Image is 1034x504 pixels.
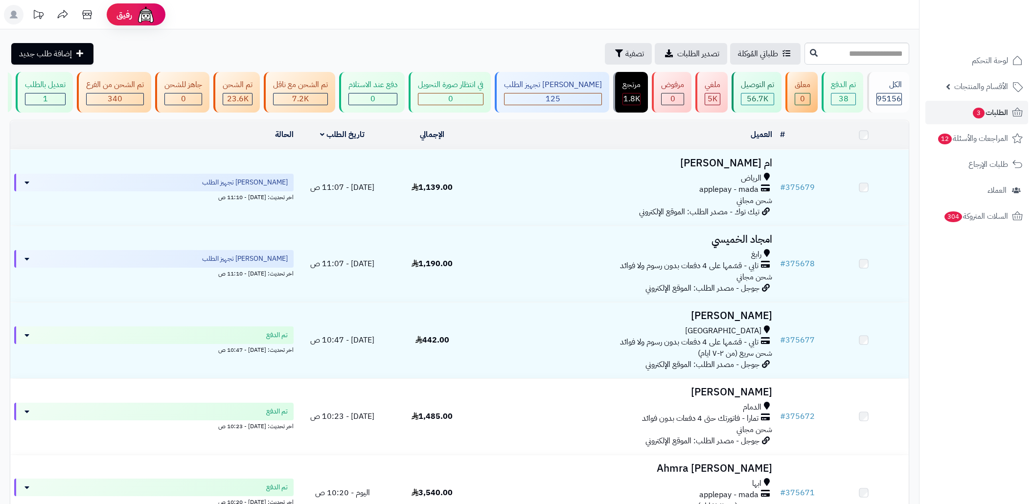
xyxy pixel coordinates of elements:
[925,205,1028,228] a: السلات المتروكة304
[639,206,759,218] span: تيك توك - مصدر الطلب: الموقع الإلكتروني
[620,260,758,272] span: تابي - قسّمها على 4 دفعات بدون رسوم ولا فوائد
[925,153,1028,176] a: طلبات الإرجاع
[967,27,1025,48] img: logo-2.png
[738,48,778,60] span: طلباتي المُوكلة
[865,72,911,113] a: الكل95156
[741,79,774,91] div: تم التوصيل
[315,487,370,499] span: اليوم - 10:20 ص
[116,9,132,21] span: رفيق
[211,72,262,113] a: تم الشحن 23.6K
[780,487,785,499] span: #
[800,93,805,105] span: 0
[266,330,288,340] span: تم الدفع
[223,93,252,105] div: 23569
[736,424,772,435] span: شحن مجاني
[504,79,602,91] div: [PERSON_NAME] تجهيز الطلب
[227,93,249,105] span: 23.6K
[181,93,186,105] span: 0
[925,127,1028,150] a: المراجعات والأسئلة12
[661,79,684,91] div: مرفوض
[944,211,962,222] span: 304
[780,258,815,270] a: #375678
[418,79,483,91] div: في انتظار صورة التحويل
[705,79,720,91] div: ملغي
[625,48,644,60] span: تصفية
[310,334,374,346] span: [DATE] - 10:47 ص
[370,93,375,105] span: 0
[273,79,328,91] div: تم الشحن مع ناقل
[685,325,761,337] span: [GEOGRAPHIC_DATA]
[275,129,294,140] a: الحالة
[620,337,758,348] span: تابي - قسّمها على 4 دفعات بدون رسوم ولا فوائد
[780,411,785,422] span: #
[86,79,144,91] div: تم الشحن من الفرع
[412,487,453,499] span: 3,540.00
[730,72,783,113] a: تم التوصيل 56.7K
[407,72,493,113] a: في انتظار صورة التحويل 0
[780,334,785,346] span: #
[14,72,75,113] a: تعديل بالطلب 1
[202,178,288,187] span: [PERSON_NAME] تجهيز الطلب
[780,411,815,422] a: #375672
[831,79,856,91] div: تم الدفع
[310,411,374,422] span: [DATE] - 10:23 ص
[14,344,294,354] div: اخر تحديث: [DATE] - 10:47 ص
[19,48,72,60] span: إضافة طلب جديد
[412,258,453,270] span: 1,190.00
[611,72,650,113] a: مرتجع 1.8K
[645,435,759,447] span: جوجل - مصدر الطلب: الموقع الإلكتروني
[780,182,815,193] a: #375679
[937,132,1008,145] span: المراجعات والأسئلة
[925,101,1028,124] a: الطلبات3
[546,93,560,105] span: 125
[349,93,397,105] div: 0
[412,182,453,193] span: 1,139.00
[736,271,772,283] span: شحن مجاني
[876,79,902,91] div: الكل
[11,43,93,65] a: إضافة طلب جديد
[730,43,801,65] a: طلباتي المُوكلة
[943,209,1008,223] span: السلات المتروكة
[925,179,1028,202] a: العملاء
[202,254,288,264] span: [PERSON_NAME] تجهيز الطلب
[448,93,453,105] span: 0
[14,191,294,202] div: اخر تحديث: [DATE] - 11:10 ص
[310,258,374,270] span: [DATE] - 11:07 ص
[655,43,727,65] a: تصدير الطلبات
[747,93,768,105] span: 56.7K
[622,79,641,91] div: مرتجع
[650,72,693,113] a: مرفوض 0
[165,93,202,105] div: 0
[623,93,640,105] div: 1813
[415,334,449,346] span: 442.00
[743,402,761,413] span: الدمام
[108,93,122,105] span: 340
[972,106,1008,119] span: الطلبات
[481,310,772,321] h3: [PERSON_NAME]
[752,478,761,489] span: ابها
[412,411,453,422] span: 1,485.00
[266,482,288,492] span: تم الدفع
[954,80,1008,93] span: الأقسام والمنتجات
[43,93,48,105] span: 1
[164,79,202,91] div: جاهز للشحن
[925,49,1028,72] a: لوحة التحكم
[25,79,66,91] div: تعديل بالطلب
[481,158,772,169] h3: ام [PERSON_NAME]
[25,93,65,105] div: 1
[973,108,985,118] span: 3
[708,93,717,105] span: 5K
[795,79,810,91] div: معلق
[14,420,294,431] div: اخر تحديث: [DATE] - 10:23 ص
[699,489,758,501] span: applepay - mada
[420,129,444,140] a: الإجمالي
[783,72,820,113] a: معلق 0
[645,359,759,370] span: جوجل - مصدر الطلب: الموقع الإلكتروني
[780,258,785,270] span: #
[505,93,601,105] div: 125
[136,5,156,24] img: ai-face.png
[623,93,640,105] span: 1.8K
[677,48,719,60] span: تصدير الطلبات
[780,129,785,140] a: #
[780,487,815,499] a: #375671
